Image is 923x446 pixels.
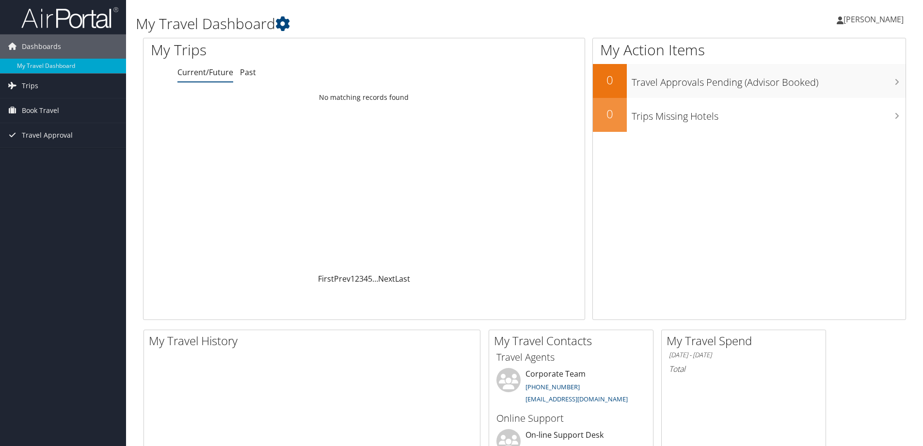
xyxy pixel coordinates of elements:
[350,273,355,284] a: 1
[669,350,818,360] h6: [DATE] - [DATE]
[525,382,580,391] a: [PHONE_NUMBER]
[149,333,480,349] h2: My Travel History
[372,273,378,284] span: …
[593,98,906,132] a: 0Trips Missing Hotels
[368,273,372,284] a: 5
[837,5,913,34] a: [PERSON_NAME]
[395,273,410,284] a: Last
[22,34,61,59] span: Dashboards
[22,74,38,98] span: Trips
[593,40,906,60] h1: My Action Items
[492,368,651,408] li: Corporate Team
[669,364,818,374] h6: Total
[593,72,627,88] h2: 0
[496,412,646,425] h3: Online Support
[136,14,654,34] h1: My Travel Dashboard
[334,273,350,284] a: Prev
[525,395,628,403] a: [EMAIL_ADDRESS][DOMAIN_NAME]
[632,105,906,123] h3: Trips Missing Hotels
[240,67,256,78] a: Past
[151,40,394,60] h1: My Trips
[21,6,118,29] img: airportal-logo.png
[593,64,906,98] a: 0Travel Approvals Pending (Advisor Booked)
[143,89,585,106] td: No matching records found
[177,67,233,78] a: Current/Future
[632,71,906,89] h3: Travel Approvals Pending (Advisor Booked)
[318,273,334,284] a: First
[496,350,646,364] h3: Travel Agents
[843,14,904,25] span: [PERSON_NAME]
[667,333,826,349] h2: My Travel Spend
[378,273,395,284] a: Next
[364,273,368,284] a: 4
[22,98,59,123] span: Book Travel
[22,123,73,147] span: Travel Approval
[593,106,627,122] h2: 0
[494,333,653,349] h2: My Travel Contacts
[355,273,359,284] a: 2
[359,273,364,284] a: 3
